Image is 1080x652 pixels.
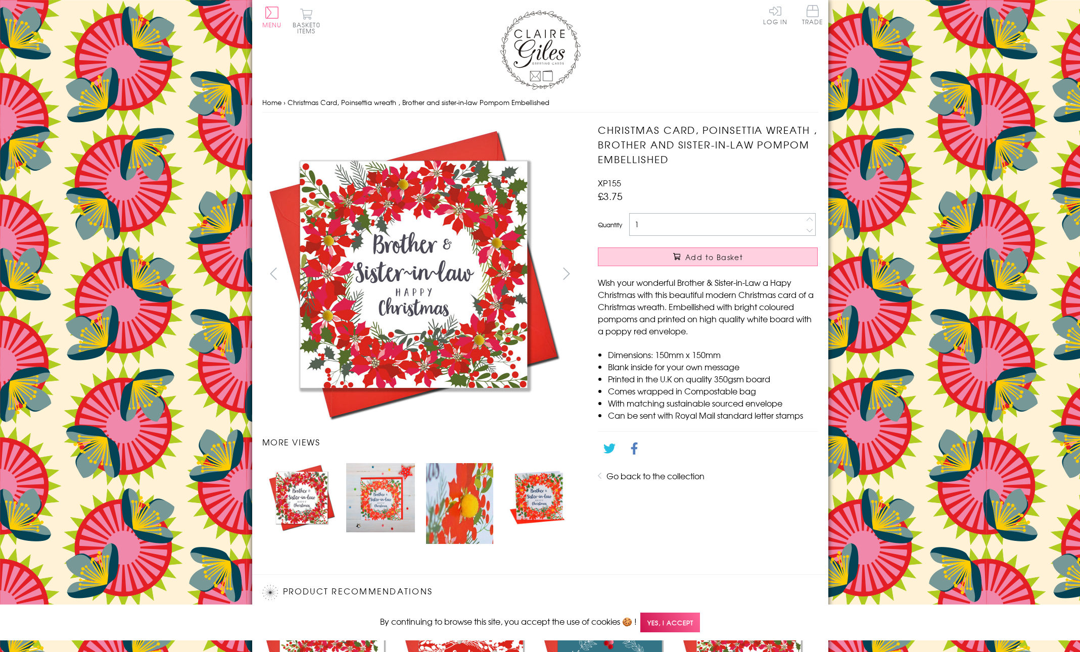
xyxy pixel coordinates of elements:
li: Carousel Page 3 [420,458,499,549]
button: Basket0 items [293,8,320,34]
a: Go back to the collection [606,470,705,482]
p: Wish your wonderful Brother & Sister-in-Law a Hapy Christmas with this beautiful modern Christmas... [598,276,818,337]
li: Printed in the U.K on quality 350gsm board [608,373,818,385]
span: XP155 [598,177,621,189]
h2: Product recommendations [262,585,818,600]
li: With matching sustainable sourced envelope [608,397,818,409]
button: Menu [262,7,282,28]
h1: Christmas Card, Poinsettia wreath , Brother and sister-in-law Pompom Embellished [598,123,818,166]
span: Menu [262,20,282,29]
img: Christmas Card, Poinsettia wreath , Brother and sister-in-law Pompom Embellished [267,463,336,532]
span: Christmas Card, Poinsettia wreath , Brother and sister-in-law Pompom Embellished [288,97,549,107]
img: Christmas Card, Poinsettia wreath , Brother and sister-in-law Pompom Embellished [426,463,493,544]
label: Quantity [598,220,622,229]
img: Christmas Card, Poinsettia wreath , Brother and sister-in-law Pompom Embellished [504,463,573,531]
button: prev [262,262,285,285]
h3: More views [262,436,578,448]
li: Carousel Page 1 (Current Slide) [262,458,341,549]
span: Add to Basket [685,252,743,262]
img: Claire Giles Greetings Cards [500,10,581,90]
button: Add to Basket [598,247,818,266]
img: Christmas Card, Poinsettia wreath , Brother and sister-in-law Pompom Embellished [578,123,881,425]
span: Yes, I accept [640,613,700,632]
a: Log In [763,5,787,25]
span: £3.75 [598,189,623,203]
span: Trade [802,5,823,25]
li: Carousel Page 2 [341,458,420,549]
li: Can be sent with Royal Mail standard letter stamps [608,409,818,421]
li: Dimensions: 150mm x 150mm [608,348,818,361]
li: Carousel Page 4 [499,458,578,549]
span: 0 items [297,20,320,35]
img: Christmas Card, Poinsettia wreath , Brother and sister-in-law Pompom Embellished [262,123,565,426]
a: Trade [802,5,823,27]
li: Blank inside for your own message [608,361,818,373]
button: next [555,262,578,285]
a: Home [262,97,281,107]
span: › [284,97,286,107]
li: Comes wrapped in Compostable bag [608,385,818,397]
ul: Carousel Pagination [262,458,578,549]
img: Christmas Card, Poinsettia wreath , Brother and sister-in-law Pompom Embellished [346,463,415,532]
nav: breadcrumbs [262,92,818,113]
